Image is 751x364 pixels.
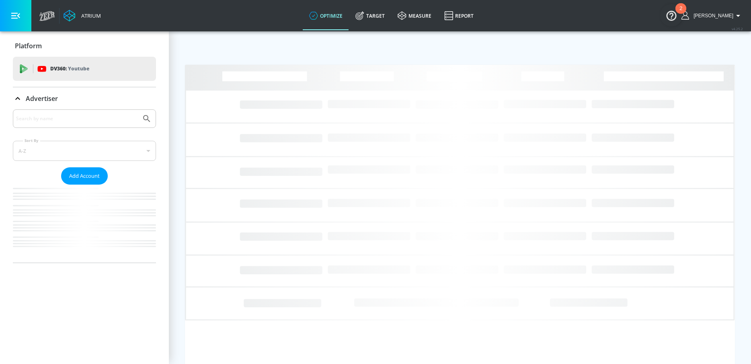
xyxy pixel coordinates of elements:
a: Target [349,1,391,30]
a: Report [438,1,480,30]
p: Advertiser [26,94,58,103]
a: optimize [303,1,349,30]
a: measure [391,1,438,30]
p: DV360: [50,64,89,73]
p: Platform [15,41,42,50]
div: Advertiser [13,109,156,263]
button: [PERSON_NAME] [681,11,743,21]
button: Add Account [61,167,108,185]
div: Advertiser [13,87,156,110]
span: v 4.25.2 [732,27,743,31]
label: Sort By [23,138,40,143]
div: A-Z [13,141,156,161]
input: Search by name [16,113,138,124]
p: Youtube [68,64,89,73]
button: Open Resource Center, 2 new notifications [660,4,683,27]
a: Atrium [64,10,101,22]
div: Atrium [78,12,101,19]
nav: list of Advertiser [13,185,156,263]
span: Add Account [69,171,100,181]
div: Platform [13,35,156,57]
span: login as: sarah.grindle@zefr.com [690,13,733,19]
div: 2 [679,8,682,19]
div: DV360: Youtube [13,57,156,81]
